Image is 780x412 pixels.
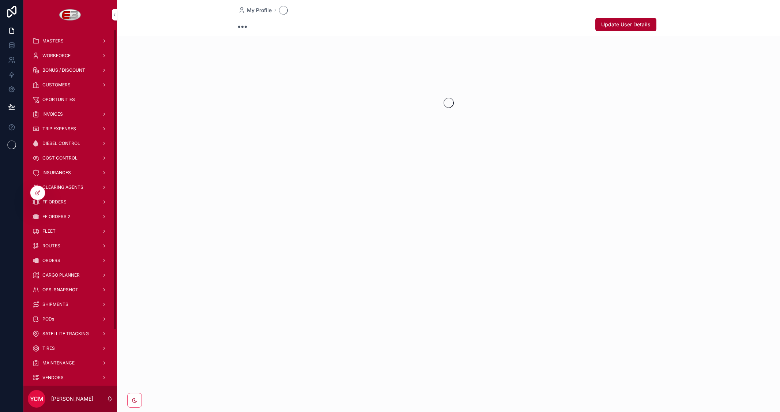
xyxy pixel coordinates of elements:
[42,97,75,102] span: OPORTUNITIES
[28,254,113,267] a: ORDERS
[42,375,64,381] span: VENDORS
[247,7,272,14] span: My Profile
[28,210,113,223] a: FF ORDERS 2
[601,21,651,28] span: Update User Details
[42,170,71,176] span: INSURANCES
[28,327,113,340] a: SATELLITE TRACKING
[28,269,113,282] a: CARGO PLANNER
[28,108,113,121] a: INVOICES
[28,356,113,370] a: MAINTENANCE
[23,29,117,386] div: scrollable content
[42,126,76,132] span: TRIP EXPENSES
[28,312,113,326] a: PODs
[42,345,55,351] span: TIRES
[28,225,113,238] a: FLEET
[28,371,113,384] a: VENDORS
[42,82,71,88] span: CUSTOMERS
[42,38,64,44] span: MASTERS
[42,360,75,366] span: MAINTENANCE
[28,151,113,165] a: COST CONTROL
[42,301,68,307] span: SHIPMENTS
[28,166,113,179] a: INSURANCES
[595,18,656,31] button: Update User Details
[42,228,56,234] span: FLEET
[42,184,83,190] span: CLEARING AGENTS
[42,316,54,322] span: PODs
[238,7,272,14] a: My Profile
[42,331,89,337] span: SATELLITE TRACKING
[28,64,113,77] a: BONUS / DISCOUNT
[28,137,113,150] a: DIESEL CONTROL
[28,78,113,91] a: CUSTOMERS
[42,155,78,161] span: COST CONTROL
[59,9,82,20] img: App logo
[42,199,67,205] span: FF ORDERS
[42,243,60,249] span: ROUTES
[42,272,80,278] span: CARGO PLANNER
[42,258,60,263] span: ORDERS
[42,141,80,146] span: DIESEL CONTROL
[28,342,113,355] a: TIRES
[42,53,71,59] span: WORKFORCE
[28,283,113,296] a: OPS. SNAPSHOT
[30,394,44,403] span: YCM
[28,93,113,106] a: OPORTUNITIES
[28,34,113,48] a: MASTERS
[42,111,63,117] span: INVOICES
[28,195,113,209] a: FF ORDERS
[28,122,113,135] a: TRIP EXPENSES
[42,287,78,293] span: OPS. SNAPSHOT
[42,214,70,220] span: FF ORDERS 2
[51,395,93,402] p: [PERSON_NAME]
[42,67,85,73] span: BONUS / DISCOUNT
[28,239,113,252] a: ROUTES
[28,181,113,194] a: CLEARING AGENTS
[28,49,113,62] a: WORKFORCE
[28,298,113,311] a: SHIPMENTS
